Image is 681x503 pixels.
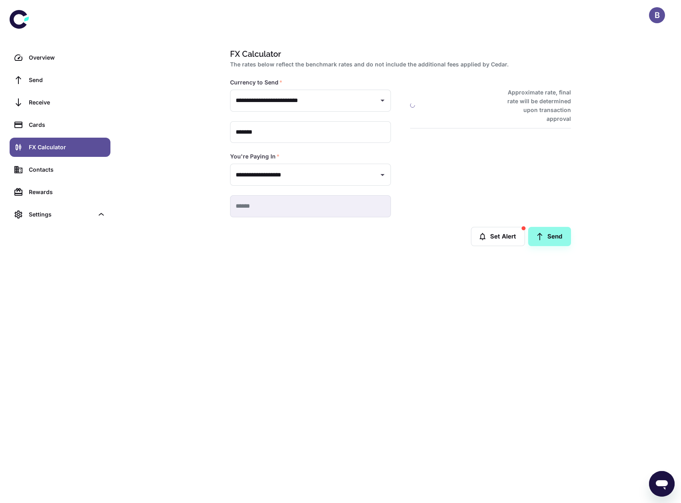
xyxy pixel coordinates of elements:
a: FX Calculator [10,138,110,157]
div: Cards [29,120,106,129]
h1: FX Calculator [230,48,568,60]
button: Open [377,169,388,180]
div: Send [29,76,106,84]
div: Receive [29,98,106,107]
iframe: Button to launch messaging window, conversation in progress [649,471,675,497]
a: Cards [10,115,110,134]
h6: Approximate rate, final rate will be determined upon transaction approval [499,88,571,123]
div: Settings [29,210,94,219]
a: Rewards [10,182,110,202]
div: Contacts [29,165,106,174]
a: Send [528,227,571,246]
label: Currency to Send [230,78,282,86]
div: Rewards [29,188,106,196]
a: Receive [10,93,110,112]
button: Open [377,95,388,106]
a: Send [10,70,110,90]
button: Set Alert [471,227,525,246]
div: Settings [10,205,110,224]
div: Overview [29,53,106,62]
a: Contacts [10,160,110,179]
button: B [649,7,665,23]
label: You're Paying In [230,152,280,160]
div: FX Calculator [29,143,106,152]
a: Overview [10,48,110,67]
